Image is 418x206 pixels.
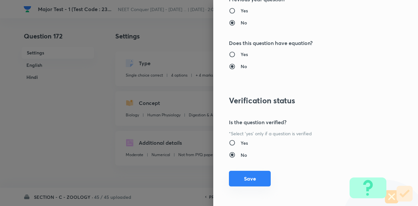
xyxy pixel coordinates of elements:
h6: Yes [241,51,248,58]
button: Save [229,171,271,186]
h5: Does this question have equation? [229,39,380,47]
p: *Select 'yes' only if a question is verified [229,130,380,137]
h6: No [241,63,247,70]
h6: Yes [241,140,248,146]
h5: Is the question verified? [229,118,380,126]
h6: No [241,152,247,158]
h6: Yes [241,7,248,14]
h3: Verification status [229,96,380,105]
h6: No [241,19,247,26]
